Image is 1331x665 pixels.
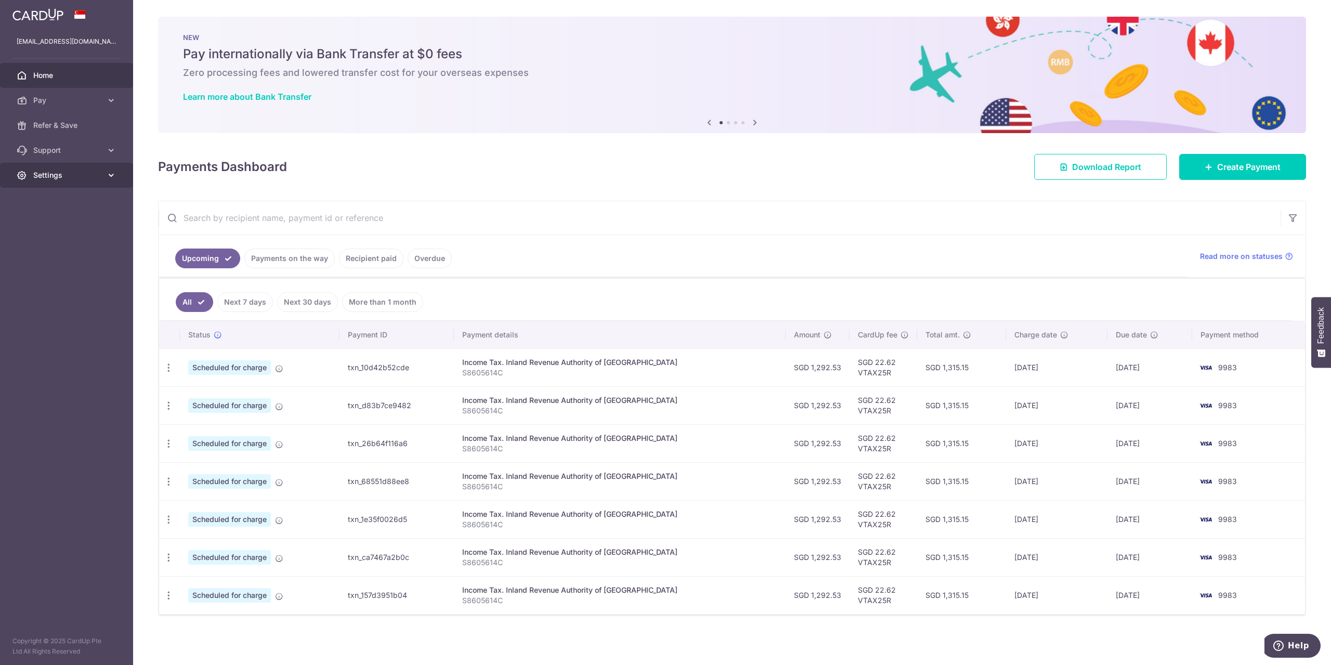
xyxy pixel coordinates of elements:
td: txn_68551d88ee8 [340,462,454,500]
td: txn_157d3951b04 [340,576,454,614]
td: SGD 1,315.15 [917,500,1007,538]
td: SGD 1,315.15 [917,386,1007,424]
span: Scheduled for charge [188,398,271,413]
td: [DATE] [1107,462,1192,500]
td: txn_ca7467a2b0c [340,538,454,576]
td: SGD 1,292.53 [786,538,850,576]
div: Income Tax. Inland Revenue Authority of [GEOGRAPHIC_DATA] [462,585,777,595]
img: Bank transfer banner [158,17,1306,133]
span: Home [33,70,102,81]
p: S8605614C [462,595,777,606]
td: SGD 1,292.53 [786,386,850,424]
h6: Zero processing fees and lowered transfer cost for your overseas expenses [183,67,1281,79]
td: [DATE] [1107,500,1192,538]
span: 9983 [1218,363,1237,372]
span: Scheduled for charge [188,474,271,489]
a: Download Report [1034,154,1167,180]
img: Bank Card [1195,589,1216,602]
td: SGD 22.62 VTAX25R [850,348,917,386]
iframe: Opens a widget where you can find more information [1264,634,1321,660]
td: SGD 22.62 VTAX25R [850,500,917,538]
span: Scheduled for charge [188,360,271,375]
p: S8605614C [462,406,777,416]
a: All [176,292,213,312]
td: SGD 22.62 VTAX25R [850,386,917,424]
td: [DATE] [1107,538,1192,576]
span: Scheduled for charge [188,550,271,565]
span: 9983 [1218,591,1237,599]
span: Refer & Save [33,120,102,131]
td: txn_1e35f0026d5 [340,500,454,538]
a: Overdue [408,249,452,268]
span: Total amt. [925,330,960,340]
button: Feedback - Show survey [1311,297,1331,368]
span: 9983 [1218,439,1237,448]
span: Scheduled for charge [188,588,271,603]
span: 9983 [1218,401,1237,410]
td: SGD 22.62 VTAX25R [850,462,917,500]
img: CardUp [12,8,63,21]
span: Scheduled for charge [188,512,271,527]
td: txn_26b64f116a6 [340,424,454,462]
td: SGD 1,315.15 [917,424,1007,462]
span: 9983 [1218,515,1237,524]
span: Feedback [1316,307,1326,344]
td: txn_d83b7ce9482 [340,386,454,424]
td: [DATE] [1107,424,1192,462]
td: [DATE] [1006,538,1107,576]
td: SGD 1,315.15 [917,576,1007,614]
div: Income Tax. Inland Revenue Authority of [GEOGRAPHIC_DATA] [462,547,777,557]
p: S8605614C [462,557,777,568]
h4: Payments Dashboard [158,158,287,176]
a: Read more on statuses [1200,251,1293,262]
td: SGD 1,292.53 [786,424,850,462]
div: Income Tax. Inland Revenue Authority of [GEOGRAPHIC_DATA] [462,471,777,481]
span: Download Report [1072,161,1141,173]
td: [DATE] [1006,386,1107,424]
img: Bank Card [1195,399,1216,412]
p: S8605614C [462,519,777,530]
td: SGD 1,315.15 [917,348,1007,386]
span: 9983 [1218,477,1237,486]
span: Support [33,145,102,155]
p: S8605614C [462,481,777,492]
p: S8605614C [462,368,777,378]
span: Create Payment [1217,161,1281,173]
td: [DATE] [1107,576,1192,614]
td: [DATE] [1006,576,1107,614]
span: Pay [33,95,102,106]
img: Bank Card [1195,551,1216,564]
td: [DATE] [1006,348,1107,386]
span: Status [188,330,211,340]
h5: Pay internationally via Bank Transfer at $0 fees [183,46,1281,62]
span: Due date [1116,330,1147,340]
a: More than 1 month [342,292,423,312]
td: txn_10d42b52cde [340,348,454,386]
img: Bank Card [1195,513,1216,526]
a: Payments on the way [244,249,335,268]
td: SGD 22.62 VTAX25R [850,538,917,576]
td: SGD 1,315.15 [917,538,1007,576]
img: Bank Card [1195,475,1216,488]
div: Income Tax. Inland Revenue Authority of [GEOGRAPHIC_DATA] [462,433,777,444]
td: SGD 1,292.53 [786,462,850,500]
span: CardUp fee [858,330,897,340]
a: Next 30 days [277,292,338,312]
span: Read more on statuses [1200,251,1283,262]
p: NEW [183,33,1281,42]
td: [DATE] [1006,500,1107,538]
div: Income Tax. Inland Revenue Authority of [GEOGRAPHIC_DATA] [462,357,777,368]
p: S8605614C [462,444,777,454]
td: [DATE] [1006,462,1107,500]
th: Payment method [1192,321,1305,348]
th: Payment ID [340,321,454,348]
td: [DATE] [1107,348,1192,386]
a: Next 7 days [217,292,273,312]
td: SGD 1,292.53 [786,576,850,614]
span: Settings [33,170,102,180]
td: [DATE] [1107,386,1192,424]
span: 9983 [1218,553,1237,562]
td: SGD 22.62 VTAX25R [850,424,917,462]
span: Scheduled for charge [188,436,271,451]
